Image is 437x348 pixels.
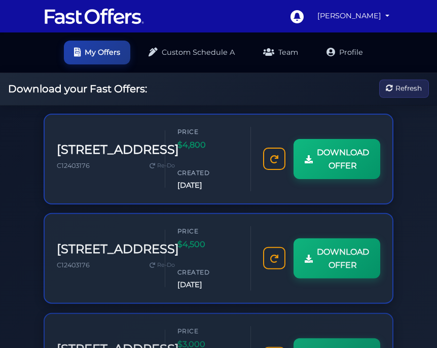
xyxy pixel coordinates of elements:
[57,261,90,268] span: C12403176
[177,237,238,251] span: $4,500
[177,279,238,290] span: [DATE]
[157,161,175,170] span: Re-Do
[317,245,369,271] span: DOWNLOAD OFFER
[379,80,429,98] button: Refresh
[145,258,179,271] a: Re-Do
[313,6,393,26] a: [PERSON_NAME]
[177,180,238,191] span: [DATE]
[316,41,373,64] a: Profile
[57,241,179,256] h3: [STREET_ADDRESS]
[57,162,90,169] span: C12403176
[294,238,380,278] a: DOWNLOAD OFFER
[145,159,179,172] a: Re-Do
[177,127,238,136] span: Price
[138,41,245,64] a: Custom Schedule A
[395,83,422,94] span: Refresh
[177,168,238,178] span: Created
[177,226,238,235] span: Price
[157,260,175,269] span: Re-Do
[8,83,147,95] h2: Download your Fast Offers:
[177,138,238,152] span: $4,800
[64,41,130,64] a: My Offers
[177,267,238,276] span: Created
[57,143,179,157] h3: [STREET_ADDRESS]
[177,325,238,334] span: Price
[294,139,380,179] a: DOWNLOAD OFFER
[253,41,308,64] a: Team
[317,146,369,172] span: DOWNLOAD OFFER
